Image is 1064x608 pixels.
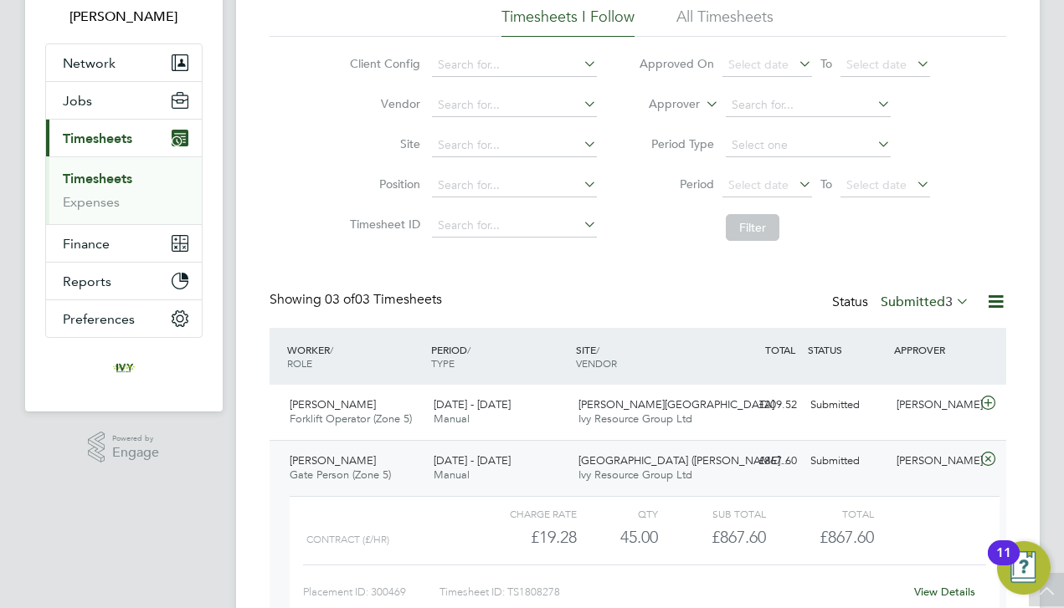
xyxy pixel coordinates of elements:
button: Timesheets [46,120,202,156]
div: Submitted [804,391,891,419]
div: APPROVER [890,335,977,365]
a: Expenses [63,194,120,210]
span: Select date [728,57,789,72]
span: [PERSON_NAME] [290,397,376,411]
a: Go to home page [45,355,203,381]
div: Status [832,291,973,314]
div: Timesheets [46,156,202,224]
div: Showing [270,291,445,309]
span: Select date [846,57,907,72]
span: Manual [434,467,470,482]
button: Jobs [46,82,202,119]
div: Sub Total [658,503,766,524]
input: Search for... [432,214,597,238]
div: SITE [572,335,717,378]
a: Timesheets [63,171,132,186]
span: ROLE [287,356,312,370]
img: ivyresourcegroup-logo-retina.png [111,355,137,381]
span: [DATE] - [DATE] [434,453,511,467]
span: Manual [434,411,470,426]
span: Powered by [112,432,159,446]
label: Client Config [345,56,420,71]
span: Engage [112,446,159,460]
span: To [815,53,837,74]
div: Submitted [804,447,891,475]
span: Contract (£/HR) [306,534,389,545]
input: Search for... [432,134,597,157]
div: £867.60 [717,447,804,475]
a: View Details [914,585,975,599]
span: Reports [63,273,111,289]
span: Forklift Operator (Zone 5) [290,411,412,426]
span: Gate Person (Zone 5) [290,467,391,482]
span: / [596,343,599,356]
span: / [467,343,470,356]
label: Approver [625,96,700,113]
span: TOTAL [765,343,795,356]
input: Search for... [432,54,597,77]
div: QTY [577,503,658,524]
a: Powered byEngage [88,432,159,463]
div: £867.60 [658,524,766,551]
span: 03 Timesheets [325,291,442,308]
button: Finance [46,225,202,262]
div: PERIOD [427,335,572,378]
li: Timesheets I Follow [501,7,635,37]
div: Charge rate [468,503,576,524]
span: Network [63,55,116,71]
div: £209.52 [717,391,804,419]
span: Jobs [63,93,92,109]
input: Search for... [432,94,597,117]
span: Preferences [63,311,135,327]
span: Ivy Resource Group Ltd [578,411,692,426]
button: Network [46,44,202,81]
div: STATUS [804,335,891,365]
span: [PERSON_NAME][GEOGRAPHIC_DATA] [578,397,774,411]
span: VENDOR [576,356,617,370]
label: Site [345,136,420,151]
span: Select date [846,177,907,192]
div: £19.28 [468,524,576,551]
div: Placement ID: 300469 [303,579,439,605]
span: Matt Dewhurst [45,7,203,27]
span: TYPE [431,356,455,370]
div: WORKER [283,335,428,378]
label: Period [639,176,714,192]
label: Period Type [639,136,714,151]
span: 03 of [325,291,355,308]
span: [PERSON_NAME] [290,453,376,467]
label: Vendor [345,96,420,111]
input: Search for... [726,94,891,117]
span: £867.60 [820,527,874,547]
label: Approved On [639,56,714,71]
div: [PERSON_NAME] [890,447,977,475]
span: [GEOGRAPHIC_DATA] ([PERSON_NAME]… [578,453,791,467]
span: Timesheets [63,130,132,146]
li: All Timesheets [676,7,774,37]
label: Position [345,176,420,192]
label: Timesheet ID [345,217,420,232]
div: 11 [996,553,1011,575]
button: Open Resource Center, 11 new notifications [997,541,1051,595]
span: 3 [945,294,953,310]
span: To [815,173,837,195]
input: Search for... [432,174,597,197]
div: Timesheet ID: TS1808278 [439,579,904,605]
span: [DATE] - [DATE] [434,397,511,411]
label: Submitted [881,294,969,310]
span: Select date [728,177,789,192]
div: Total [766,503,874,524]
button: Preferences [46,300,202,337]
div: [PERSON_NAME] [890,391,977,419]
span: / [330,343,333,356]
input: Select one [726,134,891,157]
button: Reports [46,263,202,299]
div: 45.00 [577,524,658,551]
span: Finance [63,236,110,252]
button: Filter [726,214,779,241]
span: Ivy Resource Group Ltd [578,467,692,482]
